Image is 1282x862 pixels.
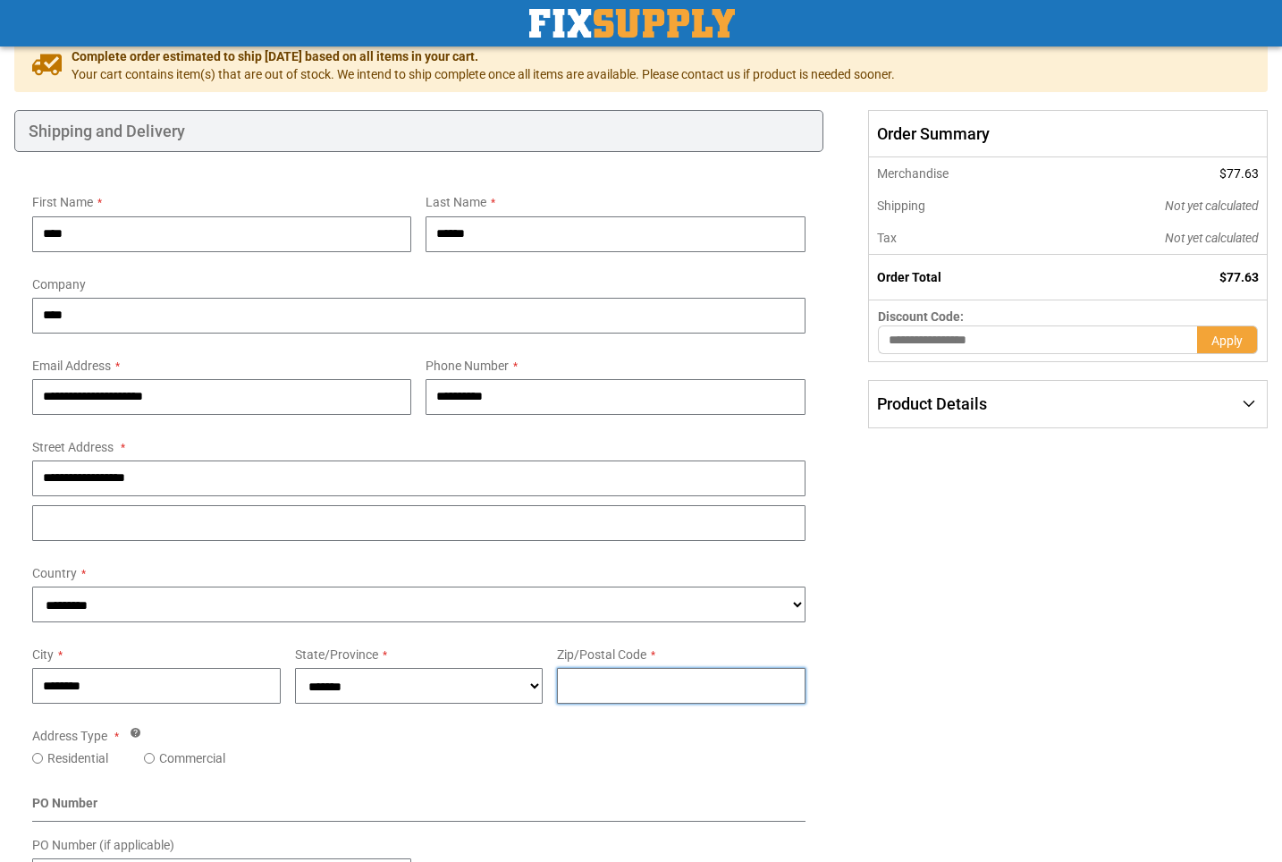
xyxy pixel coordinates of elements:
[426,195,486,209] span: Last Name
[557,647,646,662] span: Zip/Postal Code
[47,749,108,767] label: Residential
[877,394,987,413] span: Product Details
[868,110,1268,158] span: Order Summary
[1197,325,1258,354] button: Apply
[426,359,509,373] span: Phone Number
[878,309,964,324] span: Discount Code:
[868,222,1045,255] th: Tax
[529,9,735,38] img: Fix Industrial Supply
[72,47,895,65] span: Complete order estimated to ship [DATE] based on all items in your cart.
[1211,334,1243,348] span: Apply
[1165,231,1259,245] span: Not yet calculated
[32,195,93,209] span: First Name
[295,647,378,662] span: State/Province
[32,277,86,292] span: Company
[72,65,895,83] span: Your cart contains item(s) that are out of stock. We intend to ship complete once all items are a...
[159,749,225,767] label: Commercial
[1219,270,1259,284] span: $77.63
[1219,166,1259,181] span: $77.63
[32,440,114,454] span: Street Address
[14,110,823,153] div: Shipping and Delivery
[32,794,805,822] div: PO Number
[877,199,925,213] span: Shipping
[1165,199,1259,213] span: Not yet calculated
[32,729,107,743] span: Address Type
[32,359,111,373] span: Email Address
[868,157,1045,190] th: Merchandise
[877,270,941,284] strong: Order Total
[32,647,54,662] span: City
[32,566,77,580] span: Country
[32,838,174,852] span: PO Number (if applicable)
[529,9,735,38] a: store logo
